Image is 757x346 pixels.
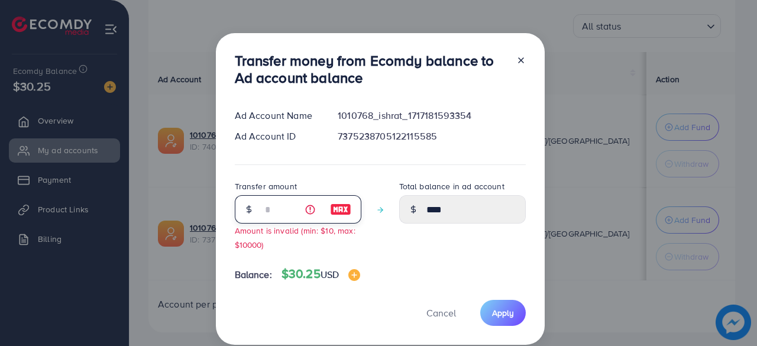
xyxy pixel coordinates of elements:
h3: Transfer money from Ecomdy balance to Ad account balance [235,52,507,86]
span: Balance: [235,268,272,282]
img: image [348,269,360,281]
label: Transfer amount [235,180,297,192]
button: Cancel [412,300,471,325]
div: 7375238705122115585 [328,130,535,143]
img: image [330,202,351,216]
div: Ad Account ID [225,130,329,143]
div: Ad Account Name [225,109,329,122]
span: USD [321,268,339,281]
label: Total balance in ad account [399,180,504,192]
small: Amount is invalid (min: $10, max: $10000) [235,225,355,250]
h4: $30.25 [282,267,360,282]
span: Cancel [426,306,456,319]
button: Apply [480,300,526,325]
div: 1010768_ishrat_1717181593354 [328,109,535,122]
span: Apply [492,307,514,319]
